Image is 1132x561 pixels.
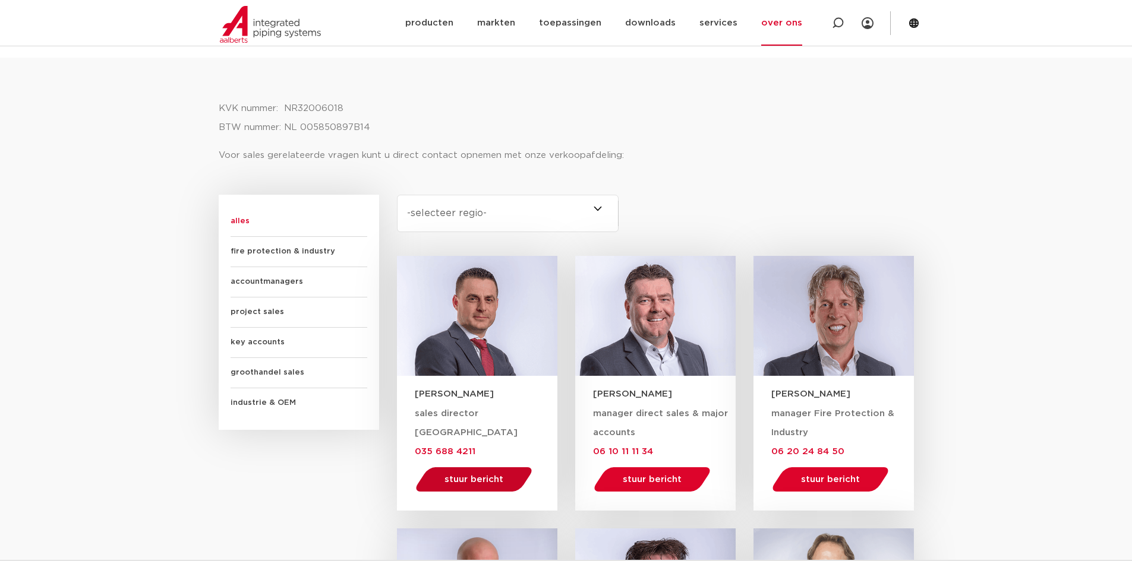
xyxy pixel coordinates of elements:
span: manager Fire Protection & Industry [771,409,894,437]
span: stuur bericht [444,475,503,484]
p: Voor sales gerelateerde vragen kunt u direct contact opnemen met onze verkoopafdeling: [219,146,914,165]
span: industrie & OEM [231,388,367,418]
h3: [PERSON_NAME] [771,388,914,400]
h3: [PERSON_NAME] [415,388,557,400]
span: fire protection & industry [231,237,367,267]
a: 06 20 24 84 50 [771,446,844,456]
span: accountmanagers [231,267,367,297]
span: manager direct sales & major accounts [593,409,728,437]
span: stuur bericht [623,475,682,484]
a: 06 10 11 11 34 [593,446,653,456]
span: stuur bericht [801,475,860,484]
p: KVK nummer: NR32006018 BTW nummer: NL 005850897B14 [219,99,914,137]
span: key accounts [231,328,367,358]
span: groothandel sales [231,358,367,388]
span: project sales [231,297,367,328]
h3: [PERSON_NAME] [593,388,736,400]
span: alles [231,207,367,237]
span: sales director [GEOGRAPHIC_DATA] [415,409,518,437]
a: 035 688 4211 [415,446,475,456]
